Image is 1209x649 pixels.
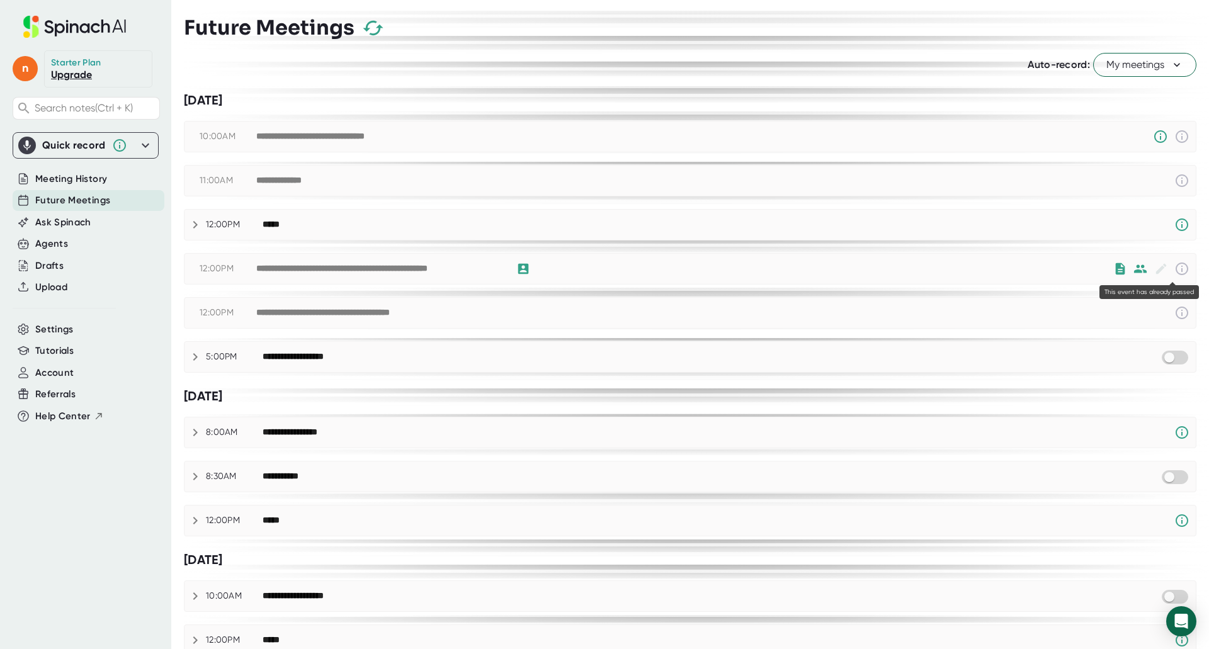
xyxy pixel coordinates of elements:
svg: Spinach requires a video conference link. [1174,513,1189,528]
button: My meetings [1093,53,1196,77]
div: 5:00PM [206,351,263,363]
span: n [13,56,38,81]
div: [DATE] [184,388,1196,404]
div: 12:00PM [200,307,256,319]
button: Account [35,366,74,380]
div: 12:00PM [200,263,256,274]
div: [DATE] [184,552,1196,568]
svg: Spinach requires a video conference link. [1174,217,1189,232]
div: 8:30AM [206,471,263,482]
svg: Spinach requires a video conference link. [1174,425,1189,440]
svg: Someone has manually disabled Spinach from this meeting. [1153,129,1168,144]
h3: Future Meetings [184,16,355,40]
button: Meeting History [35,172,107,186]
button: Tutorials [35,344,74,358]
button: Agents [35,237,68,251]
div: 10:00AM [200,131,256,142]
span: Help Center [35,409,91,424]
button: Ask Spinach [35,215,91,230]
div: 12:00PM [206,219,263,230]
div: 11:00AM [200,175,256,186]
div: Open Intercom Messenger [1166,606,1196,636]
button: Future Meetings [35,193,110,208]
span: Search notes (Ctrl + K) [35,102,133,114]
button: Help Center [35,409,104,424]
div: 12:00PM [206,515,263,526]
span: My meetings [1106,57,1183,72]
button: Drafts [35,259,64,273]
button: Referrals [35,387,76,402]
svg: This event has already passed [1174,305,1189,320]
div: 12:00PM [206,635,263,646]
div: Quick record [18,133,153,158]
button: Upload [35,280,67,295]
svg: This event has already passed [1174,129,1189,144]
a: Upgrade [51,69,92,81]
button: Settings [35,322,74,337]
div: [DATE] [184,93,1196,108]
div: 8:00AM [206,427,263,438]
div: 10:00AM [206,590,263,602]
svg: Spinach requires a video conference link. [1174,633,1189,648]
div: Quick record [42,139,106,152]
div: Starter Plan [51,57,101,69]
span: Auto-record: [1028,59,1090,71]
